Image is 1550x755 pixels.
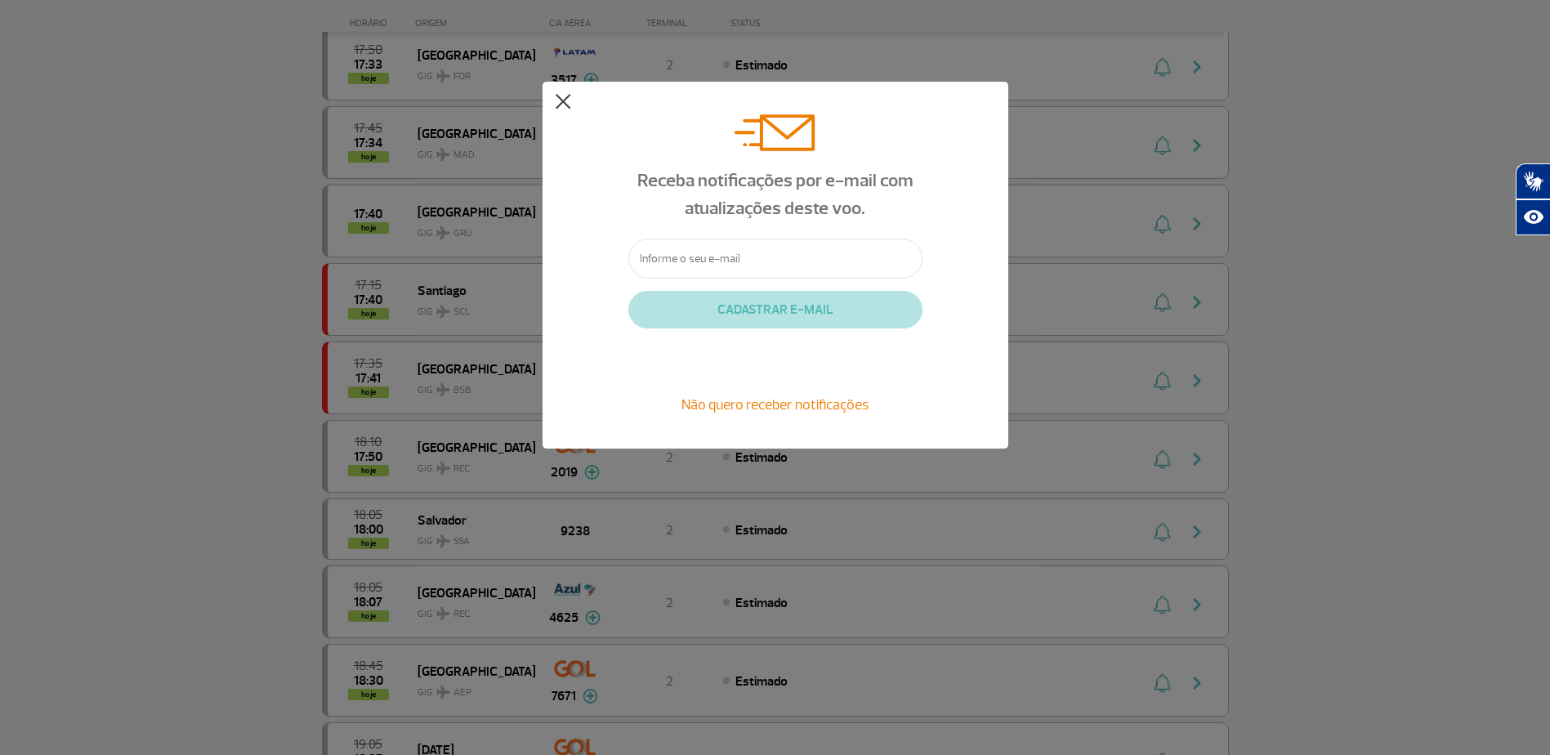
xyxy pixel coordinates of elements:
[628,239,922,279] input: Informe o seu e-mail
[1516,163,1550,235] div: Plugin de acessibilidade da Hand Talk.
[681,395,869,413] span: Não quero receber notificações
[1516,163,1550,199] button: Abrir tradutor de língua de sinais.
[1516,199,1550,235] button: Abrir recursos assistivos.
[628,291,922,328] button: CADASTRAR E-MAIL
[637,169,913,220] span: Receba notificações por e-mail com atualizações deste voo.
